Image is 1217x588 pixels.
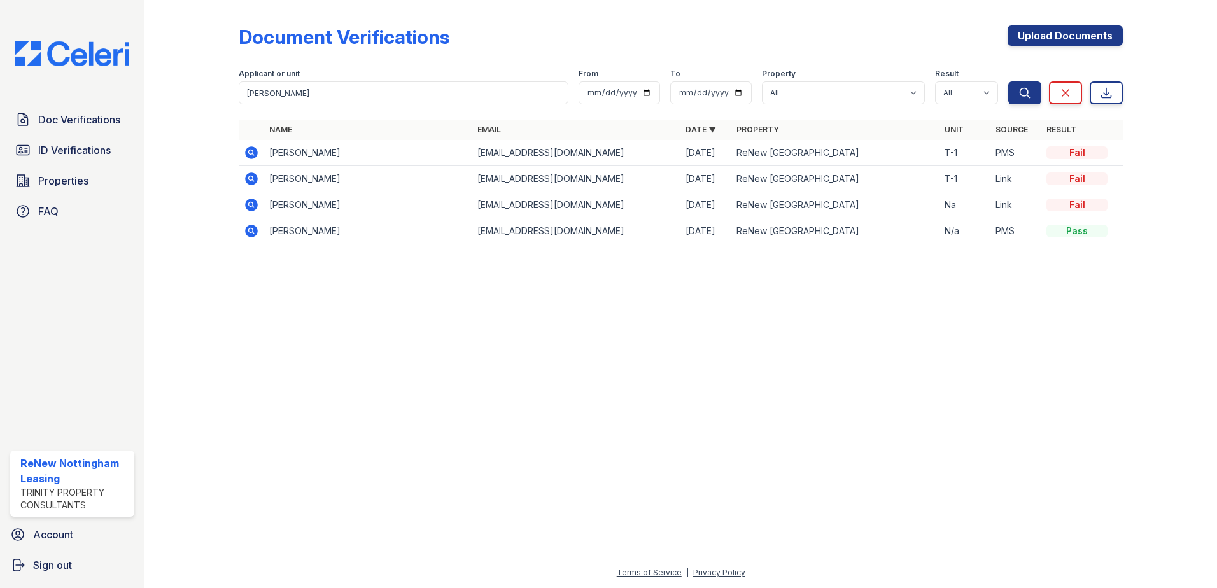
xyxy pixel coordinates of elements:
[693,568,745,577] a: Privacy Policy
[5,41,139,66] img: CE_Logo_Blue-a8612792a0a2168367f1c8372b55b34899dd931a85d93a1a3d3e32e68fde9ad4.png
[20,456,129,486] div: ReNew Nottingham Leasing
[731,166,939,192] td: ReNew [GEOGRAPHIC_DATA]
[617,568,682,577] a: Terms of Service
[579,69,598,79] label: From
[995,125,1028,134] a: Source
[731,140,939,166] td: ReNew [GEOGRAPHIC_DATA]
[264,192,472,218] td: [PERSON_NAME]
[1008,25,1123,46] a: Upload Documents
[33,527,73,542] span: Account
[10,168,134,193] a: Properties
[731,218,939,244] td: ReNew [GEOGRAPHIC_DATA]
[239,69,300,79] label: Applicant or unit
[762,69,796,79] label: Property
[20,486,129,512] div: Trinity Property Consultants
[939,218,990,244] td: N/a
[1046,125,1076,134] a: Result
[264,140,472,166] td: [PERSON_NAME]
[264,218,472,244] td: [PERSON_NAME]
[264,166,472,192] td: [PERSON_NAME]
[477,125,501,134] a: Email
[686,568,689,577] div: |
[990,166,1041,192] td: Link
[269,125,292,134] a: Name
[5,552,139,578] a: Sign out
[472,192,680,218] td: [EMAIL_ADDRESS][DOMAIN_NAME]
[38,173,88,188] span: Properties
[1046,172,1108,185] div: Fail
[10,137,134,163] a: ID Verifications
[10,199,134,224] a: FAQ
[990,192,1041,218] td: Link
[680,218,731,244] td: [DATE]
[680,192,731,218] td: [DATE]
[935,69,959,79] label: Result
[939,166,990,192] td: T-1
[38,204,59,219] span: FAQ
[239,81,568,104] input: Search by name, email, or unit number
[10,107,134,132] a: Doc Verifications
[945,125,964,134] a: Unit
[1046,225,1108,237] div: Pass
[680,140,731,166] td: [DATE]
[939,192,990,218] td: Na
[5,522,139,547] a: Account
[472,218,680,244] td: [EMAIL_ADDRESS][DOMAIN_NAME]
[472,140,680,166] td: [EMAIL_ADDRESS][DOMAIN_NAME]
[670,69,680,79] label: To
[1046,146,1108,159] div: Fail
[239,25,449,48] div: Document Verifications
[38,112,120,127] span: Doc Verifications
[736,125,779,134] a: Property
[38,143,111,158] span: ID Verifications
[33,557,72,573] span: Sign out
[990,140,1041,166] td: PMS
[990,218,1041,244] td: PMS
[686,125,716,134] a: Date ▼
[731,192,939,218] td: ReNew [GEOGRAPHIC_DATA]
[1046,199,1108,211] div: Fail
[472,166,680,192] td: [EMAIL_ADDRESS][DOMAIN_NAME]
[939,140,990,166] td: T-1
[680,166,731,192] td: [DATE]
